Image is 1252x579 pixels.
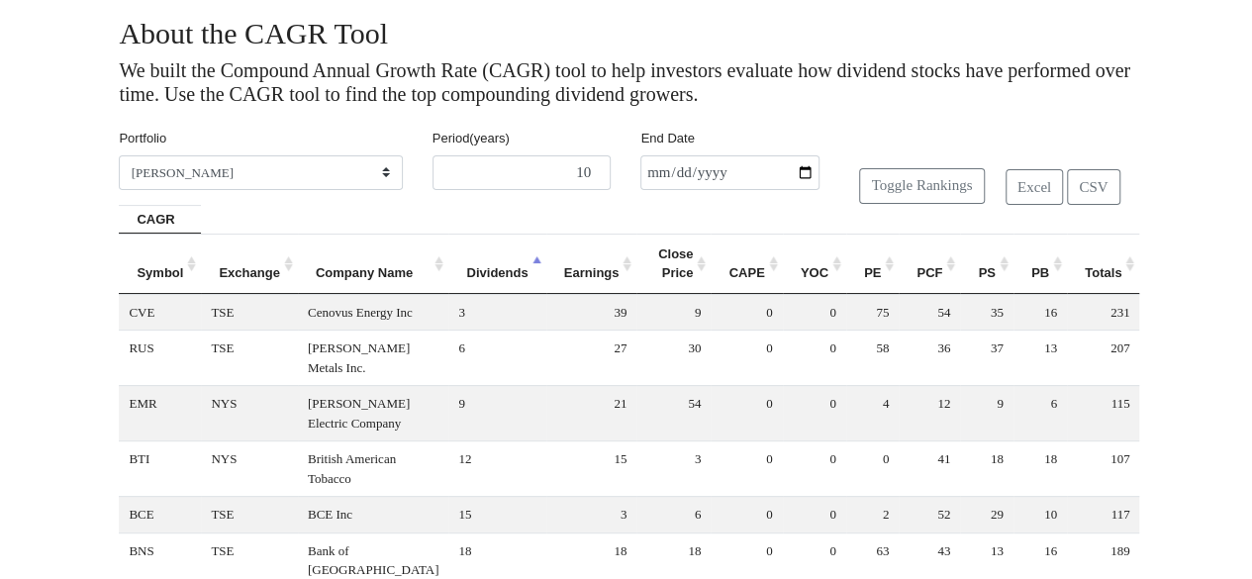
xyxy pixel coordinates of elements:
[640,123,819,155] label: End Date
[846,330,899,385] td: 58
[298,496,449,532] td: BCE Inc
[1067,440,1139,496] td: 107
[783,496,846,532] td: 0
[104,16,1147,51] h3: About the CAGR Tool
[448,496,545,532] td: 15
[1067,330,1139,385] td: 207
[960,330,1012,385] td: 37
[783,294,846,331] td: 0
[201,496,298,532] td: TSE
[899,440,960,496] td: 41
[119,123,402,155] label: Portfolio
[1067,169,1120,205] button: CSV
[846,440,899,496] td: 0
[546,330,637,385] td: 27
[899,330,960,385] td: 36
[119,385,201,440] td: EMR
[104,58,1147,106] h2: We built the Compound Annual Growth Rate (CAGR) tool to help investors evaluate how dividend stoc...
[960,294,1012,331] td: 35
[636,440,711,496] td: 3
[201,234,298,294] th: Exchange: activate to sort column ascending
[298,294,449,331] td: Cenovus Energy Inc
[960,234,1012,294] th: PS: activate to sort column ascending
[1067,496,1139,532] td: 117
[201,440,298,496] td: NYS
[448,234,545,294] th: Dividends: activate to sort column descending
[1006,169,1064,205] button: Excel
[783,440,846,496] td: 0
[1013,330,1067,385] td: 13
[636,496,711,532] td: 6
[433,155,612,191] input: 10
[783,234,846,294] th: YOC: activate to sort column ascending
[546,440,637,496] td: 15
[783,330,846,385] td: 0
[960,496,1012,532] td: 29
[960,440,1012,496] td: 18
[298,385,449,440] td: [PERSON_NAME] Electric Company
[119,294,201,331] td: CVE
[448,385,545,440] td: 9
[119,496,201,532] td: BCE
[846,294,899,331] td: 75
[636,330,711,385] td: 30
[846,496,899,532] td: 2
[546,385,637,440] td: 21
[298,330,449,385] td: [PERSON_NAME] Metals Inc.
[846,385,899,440] td: 4
[846,234,899,294] th: PE: activate to sort column ascending
[119,440,201,496] td: BTI
[960,385,1012,440] td: 9
[636,234,711,294] th: Close Price: activate to sort column ascending
[899,294,960,331] td: 54
[448,440,545,496] td: 12
[546,234,637,294] th: Earnings: activate to sort column ascending
[899,496,960,532] td: 52
[119,330,201,385] td: RUS
[899,385,960,440] td: 12
[1013,440,1067,496] td: 18
[119,234,201,294] th: Symbol: activate to sort column ascending
[636,294,711,331] td: 9
[298,440,449,496] td: British American Tobacco
[1013,385,1067,440] td: 6
[711,234,782,294] th: CAPE: activate to sort column ascending
[783,385,846,440] td: 0
[636,385,711,440] td: 54
[711,496,782,532] td: 0
[1067,294,1139,331] td: 231
[711,294,782,331] td: 0
[448,330,545,385] td: 6
[298,234,449,294] th: Company Name: activate to sort column ascending
[201,294,298,331] td: TSE
[546,294,637,331] td: 39
[1067,385,1139,440] td: 115
[1013,294,1067,331] td: 16
[201,330,298,385] td: TSE
[201,385,298,440] td: NYS
[899,234,960,294] th: PCF: activate to sort column ascending
[711,385,782,440] td: 0
[859,168,984,204] button: Toggle Rankings
[1013,234,1067,294] th: PB: activate to sort column ascending
[1013,496,1067,532] td: 10
[711,440,782,496] td: 0
[546,496,637,532] td: 3
[448,294,545,331] td: 3
[433,123,612,155] label: Period(years)
[119,205,201,234] th: CAGR
[1017,179,1051,195] span: Excel
[1079,179,1108,195] span: CSV
[711,330,782,385] td: 0
[1067,234,1139,294] th: Totals: activate to sort column ascending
